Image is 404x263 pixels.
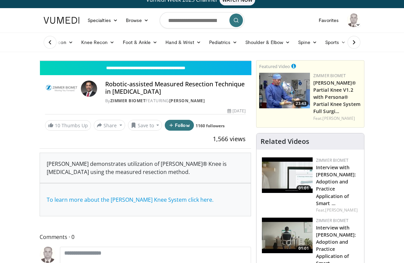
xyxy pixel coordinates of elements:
[313,80,360,114] a: [PERSON_NAME]® Partial Knee V1.2 with Persona® Partial Knee System Full Surgi…
[296,185,311,191] span: 01:01
[313,115,361,122] div: Feat.
[122,14,153,27] a: Browse
[315,14,343,27] a: Favorites
[45,120,91,131] a: 10 Thumbs Up
[81,81,97,97] img: Avatar
[196,123,225,129] a: 1160 followers
[105,81,246,95] h4: Robotic-assisted Measured Resection Technique in [MEDICAL_DATA]
[322,115,355,121] a: [PERSON_NAME]
[313,73,346,79] a: Zimmer Biomet
[128,120,162,131] button: Save to
[47,196,214,203] a: To learn more about the [PERSON_NAME] Knee System click here.
[94,120,125,131] button: Share
[40,233,251,241] span: Comments 0
[259,63,290,69] small: Featured Video
[227,108,246,114] div: [DATE]
[77,36,119,49] a: Knee Recon
[321,36,350,49] a: Sports
[325,207,357,213] a: [PERSON_NAME]
[40,247,56,263] img: Avatar
[169,98,205,104] a: [PERSON_NAME]
[296,245,311,251] span: 01:01
[294,36,321,49] a: Spine
[316,164,356,206] a: Interview with [PERSON_NAME]: Adoption and Practice Application of Smart …
[294,101,308,107] span: 23:43
[316,218,349,223] a: Zimmer Biomet
[84,14,122,27] a: Specialties
[105,98,246,104] div: By FEATURING
[160,12,244,28] input: Search topics, interventions
[45,81,78,97] img: Zimmer Biomet
[259,73,310,108] a: 23:43
[262,157,313,193] a: 01:01
[316,157,349,163] a: Zimmer Biomet
[40,153,251,183] div: [PERSON_NAME] demonstrates utilization of [PERSON_NAME]® Knee is [MEDICAL_DATA] using the measure...
[262,218,313,253] img: 01664f9e-370f-4f3e-ba1a-1c36ebbe6e28.150x105_q85_crop-smart_upscale.jpg
[205,36,241,49] a: Pediatrics
[55,122,60,129] span: 10
[316,207,359,213] div: Feat.
[347,14,360,27] img: Avatar
[213,135,246,143] span: 1,566 views
[261,137,309,146] h4: Related Videos
[161,36,205,49] a: Hand & Wrist
[262,218,313,253] a: 01:01
[119,36,162,49] a: Foot & Ankle
[165,120,194,131] button: Follow
[110,98,146,104] a: Zimmer Biomet
[262,157,313,193] img: 9076d05d-1948-43d5-895b-0b32d3e064e7.150x105_q85_crop-smart_upscale.jpg
[44,17,80,24] img: VuMedi Logo
[259,73,310,108] img: 99b1778f-d2b2-419a-8659-7269f4b428ba.150x105_q85_crop-smart_upscale.jpg
[241,36,294,49] a: Shoulder & Elbow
